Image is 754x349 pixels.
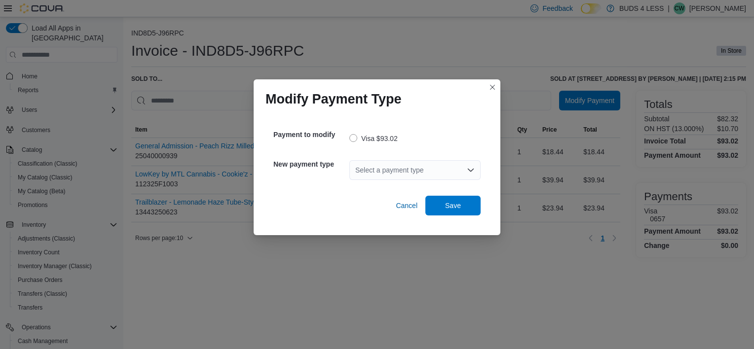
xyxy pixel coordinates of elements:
span: Save [445,201,461,210]
h5: Payment to modify [273,125,347,144]
input: Accessible screen reader label [355,164,356,176]
label: Visa $93.02 [349,133,398,144]
button: Save [425,196,481,215]
span: Cancel [396,201,417,210]
h5: New payment type [273,154,347,174]
button: Open list of options [467,166,475,174]
h1: Modify Payment Type [265,91,402,107]
button: Closes this modal window [487,81,498,93]
button: Cancel [392,196,421,215]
